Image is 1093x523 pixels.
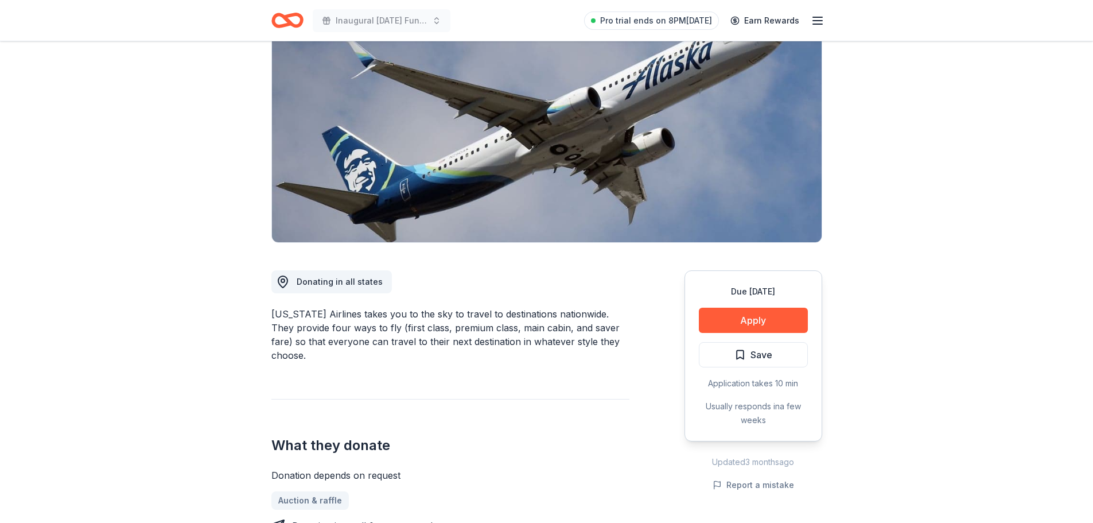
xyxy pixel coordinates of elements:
[336,14,427,28] span: Inaugural [DATE] Fundraising Brunch
[272,23,822,242] img: Image for Alaska Airlines
[297,277,383,286] span: Donating in all states
[724,10,806,31] a: Earn Rewards
[699,400,808,427] div: Usually responds in a few weeks
[750,347,772,362] span: Save
[271,468,629,482] div: Donation depends on request
[313,9,450,32] button: Inaugural [DATE] Fundraising Brunch
[271,491,349,510] a: Auction & raffle
[699,342,808,367] button: Save
[699,308,808,333] button: Apply
[600,14,712,28] span: Pro trial ends on 8PM[DATE]
[271,436,629,455] h2: What they donate
[699,377,808,390] div: Application takes 10 min
[271,307,629,362] div: [US_STATE] Airlines takes you to the sky to travel to destinations nationwide. They provide four ...
[271,7,304,34] a: Home
[713,478,794,492] button: Report a mistake
[699,285,808,299] div: Due [DATE]
[684,455,822,469] div: Updated 3 months ago
[584,11,719,30] a: Pro trial ends on 8PM[DATE]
